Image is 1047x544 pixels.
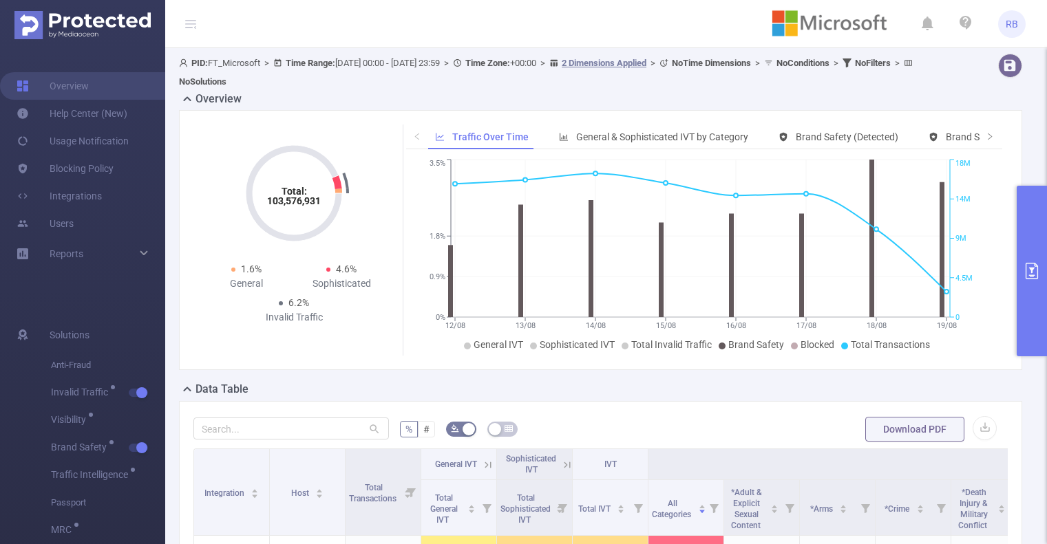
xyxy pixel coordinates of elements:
[251,492,259,497] i: icon: caret-down
[349,483,399,503] span: Total Transactions
[771,508,779,512] i: icon: caret-down
[865,417,964,442] button: Download PDF
[51,351,165,379] span: Anti-Fraud
[50,240,83,268] a: Reports
[955,160,971,168] tspan: 18M
[51,470,133,479] span: Traffic Intelligence
[430,272,445,281] tspan: 0.9%
[955,313,960,322] tspan: 0
[436,313,445,322] tspan: 0%
[698,503,706,507] i: icon: caret-up
[553,480,572,535] i: Filter menu
[780,480,799,535] i: Filter menu
[856,480,875,535] i: Filter menu
[955,195,971,204] tspan: 14M
[282,186,307,197] tspan: Total:
[17,100,127,127] a: Help Center (New)
[770,503,779,511] div: Sort
[445,321,465,330] tspan: 12/08
[435,459,477,469] span: General IVT
[17,72,89,100] a: Overview
[440,58,453,68] span: >
[839,503,847,511] div: Sort
[51,442,112,452] span: Brand Safety
[405,424,412,435] span: %
[955,235,966,243] tspan: 9M
[316,487,324,491] i: icon: caret-up
[931,480,951,535] i: Filter menu
[336,263,357,274] span: 4.6%
[585,321,605,330] tspan: 14/08
[728,339,784,350] span: Brand Safety
[698,508,706,512] i: icon: caret-down
[50,248,83,259] span: Reports
[288,297,309,308] span: 6.2%
[916,503,924,511] div: Sort
[51,489,165,516] span: Passport
[423,424,430,435] span: #
[294,276,389,291] div: Sophisticated
[840,503,847,507] i: icon: caret-up
[430,232,445,241] tspan: 1.8%
[617,503,625,507] i: icon: caret-up
[801,339,834,350] span: Blocked
[617,508,625,512] i: icon: caret-down
[540,339,615,350] span: Sophisticated IVT
[467,503,476,511] div: Sort
[885,504,911,514] span: *Crime
[796,131,898,142] span: Brand Safety (Detected)
[559,132,569,142] i: icon: bar-chart
[672,58,751,68] b: No Time Dimensions
[646,58,659,68] span: >
[179,58,916,87] span: FT_Microsoft [DATE] 00:00 - [DATE] 23:59 +00:00
[435,132,445,142] i: icon: line-chart
[452,131,529,142] span: Traffic Over Time
[179,58,191,67] i: icon: user
[195,381,248,398] h2: Data Table
[51,415,91,424] span: Visibility
[430,160,445,168] tspan: 3.5%
[986,132,994,140] i: icon: right
[796,321,816,330] tspan: 17/08
[291,488,311,498] span: Host
[505,424,513,433] i: icon: table
[17,210,74,237] a: Users
[14,11,151,39] img: Protected Media
[855,58,891,68] b: No Filters
[204,488,246,498] span: Integration
[617,503,625,511] div: Sort
[451,424,459,433] i: icon: bg-colors
[500,493,551,525] span: Total Sophisticated IVT
[179,76,226,87] b: No Solutions
[631,339,712,350] span: Total Invalid Traffic
[840,508,847,512] i: icon: caret-down
[468,508,476,512] i: icon: caret-down
[891,58,904,68] span: >
[1007,480,1026,535] i: Filter menu
[810,504,835,514] span: *Arms
[506,454,556,475] span: Sophisticated IVT
[997,503,1006,511] div: Sort
[998,503,1006,507] i: icon: caret-up
[465,58,510,68] b: Time Zone:
[286,58,335,68] b: Time Range:
[51,525,76,534] span: MRC
[413,132,421,140] i: icon: left
[955,274,973,283] tspan: 4.5M
[430,493,458,525] span: Total General IVT
[628,480,648,535] i: Filter menu
[251,487,259,491] i: icon: caret-up
[916,503,924,507] i: icon: caret-up
[316,492,324,497] i: icon: caret-down
[468,503,476,507] i: icon: caret-up
[260,58,273,68] span: >
[726,321,745,330] tspan: 16/08
[515,321,535,330] tspan: 13/08
[958,488,989,530] span: *Death Injury & Military Conflict
[195,91,242,107] h2: Overview
[562,58,646,68] u: 2 Dimensions Applied
[199,276,294,291] div: General
[936,321,956,330] tspan: 19/08
[477,480,496,535] i: Filter menu
[751,58,764,68] span: >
